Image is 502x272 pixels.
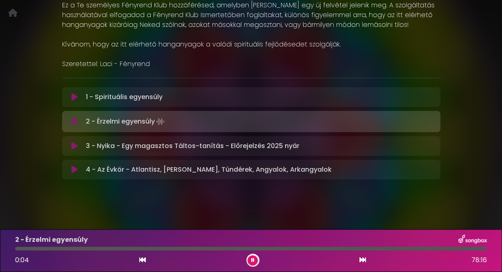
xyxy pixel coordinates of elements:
img: waveform4.gif [155,116,166,127]
p: Kívánom, hogy az itt elérhető hanganyagok a valódi spirituális fejlődésedet szolgálják. [62,40,440,49]
p: 3 - Nyika - Egy magasztos Táltos-tanítás - Előrejelzés 2025 nyár [86,141,299,151]
p: Ez a Te személyes Fényrend Klub hozzáférésed, amelyben [PERSON_NAME] egy új felvétel jelenik meg.... [62,0,440,30]
p: Szeretettel: Laci - Fényrend [62,59,440,69]
p: 4 - Az Évkör - Atlantisz, [PERSON_NAME], Tündérek, Angyalok, Arkangyalok [86,165,332,175]
p: 2 - Érzelmi egyensúly [86,116,166,127]
p: 1 - Spirituális egyensúly [86,92,163,102]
